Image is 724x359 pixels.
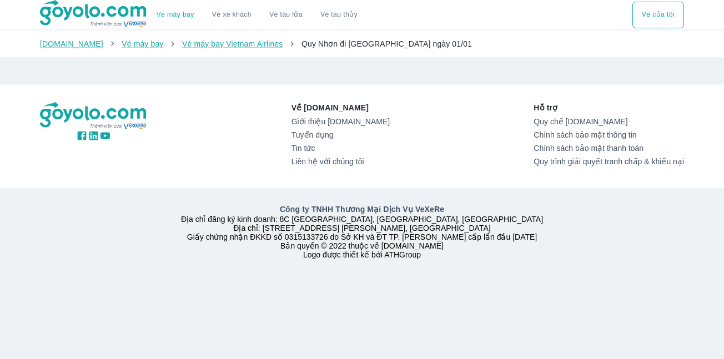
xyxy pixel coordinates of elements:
button: Vé tàu thủy [311,2,366,28]
a: Chính sách bảo mật thanh toán [534,144,684,153]
div: Địa chỉ đăng ký kinh doanh: 8C [GEOGRAPHIC_DATA], [GEOGRAPHIC_DATA], [GEOGRAPHIC_DATA] Địa chỉ: [... [33,204,691,259]
img: logo [40,102,148,130]
a: Quy trình giải quyết tranh chấp & khiếu nại [534,157,684,166]
a: Giới thiệu [DOMAIN_NAME] [291,117,390,126]
a: Tuyển dụng [291,130,390,139]
a: Vé xe khách [212,11,252,19]
div: choose transportation mode [632,2,684,28]
a: Vé máy bay [122,39,163,48]
a: Vé máy bay Vietnam Airlines [182,39,283,48]
nav: breadcrumb [40,38,684,49]
a: Chính sách bảo mật thông tin [534,130,684,139]
span: Quy Nhơn đi [GEOGRAPHIC_DATA] ngày 01/01 [301,39,472,48]
a: [DOMAIN_NAME] [40,39,103,48]
a: Vé máy bay [157,11,194,19]
a: Quy chế [DOMAIN_NAME] [534,117,684,126]
p: Về [DOMAIN_NAME] [291,102,390,113]
a: Vé tàu lửa [260,2,311,28]
div: choose transportation mode [148,2,366,28]
a: Liên hệ với chúng tôi [291,157,390,166]
p: Hỗ trợ [534,102,684,113]
button: Vé của tôi [632,2,684,28]
a: Tin tức [291,144,390,153]
p: Công ty TNHH Thương Mại Dịch Vụ VeXeRe [42,204,682,215]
